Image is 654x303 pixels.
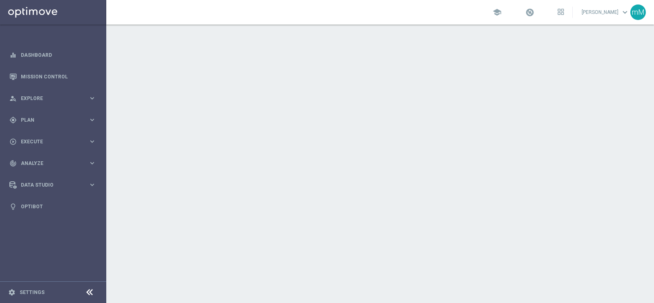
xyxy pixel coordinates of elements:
i: person_search [9,95,17,102]
div: Mission Control [9,66,96,87]
span: school [493,8,502,17]
div: Optibot [9,196,96,217]
div: Dashboard [9,44,96,66]
span: Data Studio [21,183,88,187]
button: Data Studio keyboard_arrow_right [9,182,96,188]
i: keyboard_arrow_right [88,116,96,124]
div: Explore [9,95,88,102]
a: Mission Control [21,66,96,87]
span: Execute [21,139,88,144]
button: gps_fixed Plan keyboard_arrow_right [9,117,96,123]
i: equalizer [9,51,17,59]
span: Analyze [21,161,88,166]
div: mM [630,4,646,20]
button: equalizer Dashboard [9,52,96,58]
button: person_search Explore keyboard_arrow_right [9,95,96,102]
i: gps_fixed [9,116,17,124]
div: Plan [9,116,88,124]
button: Mission Control [9,74,96,80]
div: Analyze [9,160,88,167]
button: lightbulb Optibot [9,203,96,210]
i: settings [8,289,16,296]
button: play_circle_outline Execute keyboard_arrow_right [9,138,96,145]
i: keyboard_arrow_right [88,181,96,189]
i: keyboard_arrow_right [88,159,96,167]
div: Execute [9,138,88,145]
a: Settings [20,290,45,295]
i: play_circle_outline [9,138,17,145]
i: keyboard_arrow_right [88,94,96,102]
span: Plan [21,118,88,123]
div: Data Studio [9,181,88,189]
span: Explore [21,96,88,101]
i: lightbulb [9,203,17,210]
a: Dashboard [21,44,96,66]
a: Optibot [21,196,96,217]
button: track_changes Analyze keyboard_arrow_right [9,160,96,167]
a: [PERSON_NAME]keyboard_arrow_down [581,6,630,18]
span: keyboard_arrow_down [620,8,629,17]
i: keyboard_arrow_right [88,138,96,145]
i: track_changes [9,160,17,167]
